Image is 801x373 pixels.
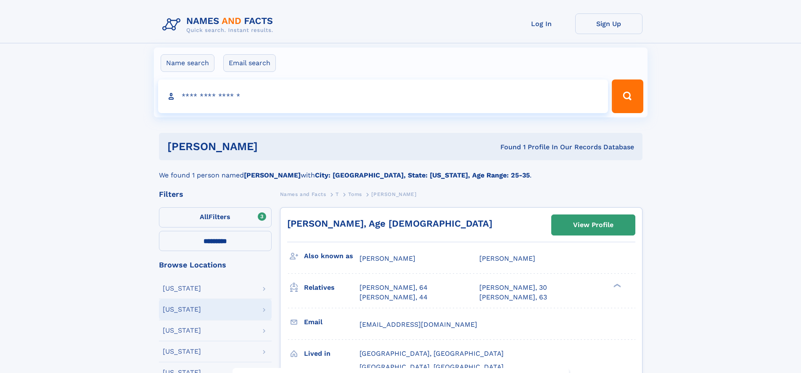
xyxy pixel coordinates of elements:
h3: Email [304,315,360,329]
div: [US_STATE] [163,285,201,292]
div: View Profile [573,215,613,235]
div: [US_STATE] [163,306,201,313]
button: Search Button [612,79,643,113]
div: We found 1 person named with . [159,160,642,180]
img: Logo Names and Facts [159,13,280,36]
b: City: [GEOGRAPHIC_DATA], State: [US_STATE], Age Range: 25-35 [315,171,530,179]
div: Found 1 Profile In Our Records Database [379,143,634,152]
span: T [336,191,339,197]
h1: [PERSON_NAME] [167,141,379,152]
span: [PERSON_NAME] [360,254,415,262]
a: [PERSON_NAME], 30 [479,283,547,292]
div: Browse Locations [159,261,272,269]
a: [PERSON_NAME], 44 [360,293,428,302]
a: Toms [348,189,362,199]
label: Name search [161,54,214,72]
span: [PERSON_NAME] [371,191,416,197]
b: [PERSON_NAME] [244,171,301,179]
a: [PERSON_NAME], Age [DEMOGRAPHIC_DATA] [287,218,492,229]
h3: Lived in [304,347,360,361]
div: Filters [159,190,272,198]
span: [GEOGRAPHIC_DATA], [GEOGRAPHIC_DATA] [360,363,504,371]
div: [US_STATE] [163,327,201,334]
span: [GEOGRAPHIC_DATA], [GEOGRAPHIC_DATA] [360,349,504,357]
h3: Also known as [304,249,360,263]
h3: Relatives [304,280,360,295]
span: [PERSON_NAME] [479,254,535,262]
input: search input [158,79,608,113]
a: Log In [508,13,575,34]
a: Names and Facts [280,189,326,199]
label: Filters [159,207,272,228]
a: [PERSON_NAME], 63 [479,293,547,302]
div: [US_STATE] [163,348,201,355]
span: All [200,213,209,221]
a: T [336,189,339,199]
div: ❯ [611,283,621,288]
label: Email search [223,54,276,72]
span: [EMAIL_ADDRESS][DOMAIN_NAME] [360,320,477,328]
a: View Profile [552,215,635,235]
span: Toms [348,191,362,197]
a: Sign Up [575,13,642,34]
a: [PERSON_NAME], 64 [360,283,428,292]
